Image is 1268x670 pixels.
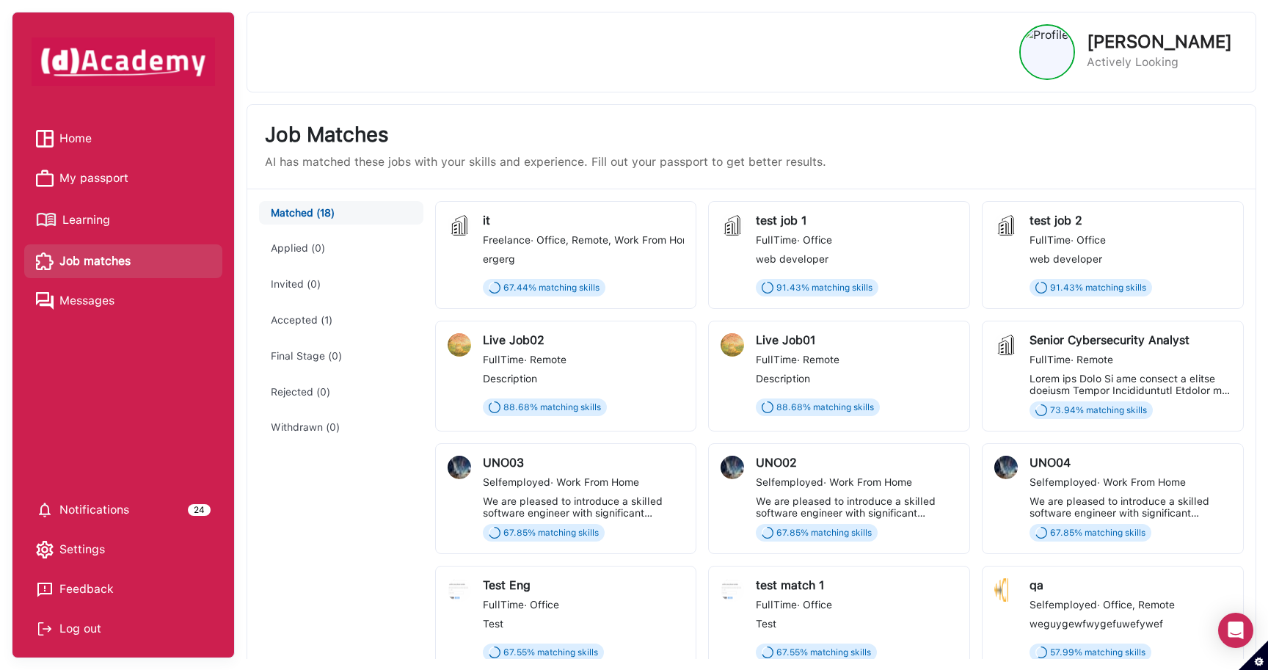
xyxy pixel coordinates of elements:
[1239,641,1268,670] button: Set cookie preferences
[483,214,685,227] div: it
[1030,495,1231,519] div: We are pleased to introduce a skilled software engineer with significant experience in web applic...
[1030,597,1231,613] div: ·
[994,456,1018,479] img: jobi
[1030,476,1097,488] span: Selfemployed
[1087,54,1232,71] p: Actively Looking
[188,504,211,516] div: 24
[756,214,958,227] div: test job 1
[721,214,744,237] img: jobi
[1030,618,1231,630] div: weguygewfwygefuwefywef
[483,618,685,630] div: Test
[62,209,110,231] span: Learning
[448,578,471,602] img: jobi
[36,501,54,519] img: setting
[756,233,958,248] div: ·
[756,476,823,488] span: Selfemployed
[1030,214,1231,227] div: test job 2
[36,250,211,272] a: Job matches iconJob matches
[756,475,958,490] div: ·
[36,580,54,598] img: feedback
[503,647,598,658] span: 67.55 % matching skills
[483,233,685,248] div: ·
[756,597,958,613] div: ·
[483,333,685,347] div: Live Job02
[483,578,685,592] div: Test Eng
[59,539,105,561] span: Settings
[36,252,54,270] img: Job matches icon
[1030,475,1231,490] div: ·
[1030,253,1231,265] div: web developer
[259,344,423,368] button: Final Stage (0)
[776,647,871,658] span: 67.55 % matching skills
[721,333,744,357] img: jobi
[1030,578,1231,592] div: qa
[483,495,685,519] div: We are pleased to introduce a skilled software engineer with significant experience in web applic...
[756,352,958,368] div: ·
[59,167,128,189] span: My passport
[36,207,211,233] a: Learning iconLearning
[756,234,797,246] span: FullTime
[1030,373,1231,396] div: About the Role We are seeking a highly skilled Senior Cybersecurity Analyst to join our dynamic s...
[756,578,958,592] div: test match 1
[1050,405,1147,415] span: 73.94 % matching skills
[36,130,54,148] img: Home icon
[483,597,685,613] div: ·
[800,354,839,365] span: Remote
[994,214,1018,237] img: jobi
[756,333,958,347] div: Live Job01
[503,283,600,293] span: 67.44 % matching skills
[483,476,550,488] span: Selfemployed
[483,234,531,246] span: Freelance
[36,128,211,150] a: Home iconHome
[36,290,211,312] a: Messages iconMessages
[259,201,423,225] button: Matched (18)
[776,528,872,538] span: 67.85 % matching skills
[527,354,566,365] span: Remote
[756,456,958,470] div: UNO02
[994,333,1018,357] img: jobi
[483,456,685,470] div: UNO03
[265,153,1238,171] p: AI has matched these jobs with your skills and experience. Fill out your passport to get better r...
[756,354,797,365] span: FullTime
[1030,233,1231,248] div: ·
[36,167,211,189] a: My passport iconMy passport
[1050,283,1146,293] span: 91.43 % matching skills
[1030,333,1231,347] div: Senior Cybersecurity Analyst
[483,354,524,365] span: FullTime
[36,170,54,187] img: My passport icon
[1218,613,1253,648] div: Open Intercom Messenger
[1030,599,1097,611] span: Selfemployed
[36,620,54,638] img: Log out
[483,253,685,265] div: ergerg
[1050,528,1145,538] span: 67.85 % matching skills
[448,456,471,479] img: jobi
[1074,354,1113,365] span: Remote
[1100,476,1186,488] span: Work From Home
[1030,354,1071,365] span: FullTime
[32,37,215,86] img: dAcademy
[1030,234,1071,246] span: FullTime
[36,207,57,233] img: Learning icon
[259,272,423,296] button: Invited (0)
[800,234,832,246] span: Office
[36,292,54,310] img: Messages icon
[1030,352,1231,368] div: ·
[1100,599,1175,611] span: Office, Remote
[994,578,1018,602] img: jobi
[483,352,685,368] div: ·
[756,373,958,385] div: Description
[36,541,54,558] img: setting
[776,283,872,293] span: 91.43 % matching skills
[1021,26,1073,78] img: Profile
[59,499,129,521] span: Notifications
[800,599,832,611] span: Office
[1030,456,1231,470] div: UNO04
[527,599,559,611] span: Office
[721,456,744,479] img: jobi
[1074,234,1106,246] span: Office
[448,333,471,357] img: jobi
[259,236,423,261] button: Applied (0)
[259,380,423,404] button: Rejected (0)
[36,618,211,640] div: Log out
[503,528,599,538] span: 67.85 % matching skills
